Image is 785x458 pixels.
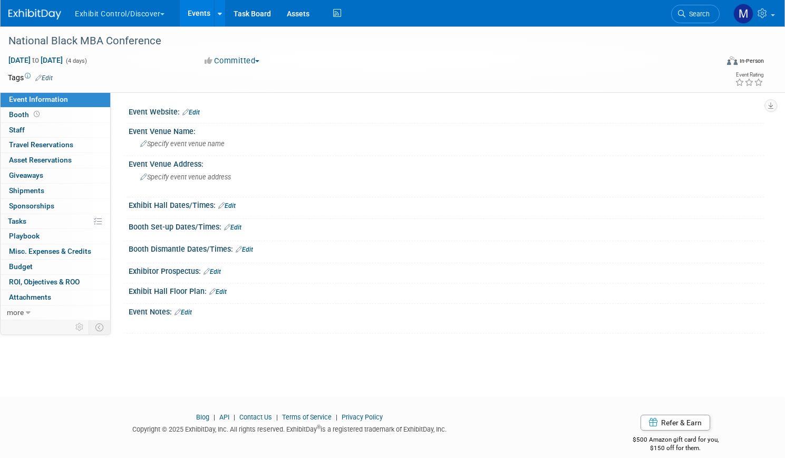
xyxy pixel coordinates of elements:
[236,246,253,253] a: Edit
[129,283,764,297] div: Exhibit Hall Floor Plan:
[129,123,764,137] div: Event Venue Name:
[587,444,764,453] div: $150 off for them.
[231,413,238,421] span: |
[218,202,236,209] a: Edit
[9,140,73,149] span: Travel Reservations
[8,55,63,65] span: [DATE] [DATE]
[9,202,54,210] span: Sponsorships
[129,197,764,211] div: Exhibit Hall Dates/Times:
[32,110,42,118] span: Booth not reserved yet
[9,171,43,179] span: Giveaways
[224,224,241,231] a: Edit
[9,247,91,255] span: Misc. Expenses & Credits
[587,428,764,453] div: $500 Amazon gift card for you,
[31,56,41,64] span: to
[735,72,763,78] div: Event Rating
[1,184,110,198] a: Shipments
[239,413,272,421] a: Contact Us
[129,104,764,118] div: Event Website:
[1,138,110,152] a: Travel Reservations
[9,278,80,286] span: ROI, Objectives & ROO
[9,126,25,134] span: Staff
[35,74,53,82] a: Edit
[651,55,764,71] div: Event Format
[1,214,110,229] a: Tasks
[9,95,68,103] span: Event Information
[9,232,40,240] span: Playbook
[211,413,218,421] span: |
[1,229,110,244] a: Playbook
[5,32,700,51] div: National Black MBA Conference
[1,290,110,305] a: Attachments
[9,110,42,119] span: Booth
[317,424,321,430] sup: ®
[1,92,110,107] a: Event Information
[140,140,225,148] span: Specify event venue name
[1,260,110,274] a: Budget
[129,156,764,169] div: Event Venue Address:
[1,199,110,214] a: Sponsorships
[140,173,231,181] span: Specify event venue address
[129,304,764,318] div: Event Notes:
[8,217,26,225] span: Tasks
[733,4,753,24] img: Matt h
[7,308,24,317] span: more
[1,108,110,122] a: Booth
[342,413,383,421] a: Privacy Policy
[71,320,89,334] td: Personalize Event Tab Strip
[9,156,72,164] span: Asset Reservations
[209,288,227,295] a: Edit
[282,413,332,421] a: Terms of Service
[129,219,764,233] div: Booth Set-up Dates/Times:
[201,55,264,66] button: Committed
[129,241,764,255] div: Booth Dismantle Dates/Times:
[129,263,764,277] div: Exhibitor Prospectus:
[8,72,53,83] td: Tags
[1,153,110,168] a: Asset Reservations
[182,109,200,116] a: Edit
[727,56,738,65] img: Format-Inperson.png
[1,244,110,259] a: Misc. Expenses & Credits
[274,413,280,421] span: |
[219,413,229,421] a: API
[1,123,110,138] a: Staff
[671,5,720,23] a: Search
[333,413,340,421] span: |
[175,309,192,316] a: Edit
[196,413,209,421] a: Blog
[9,293,51,301] span: Attachments
[8,9,61,20] img: ExhibitDay
[9,186,44,195] span: Shipments
[89,320,111,334] td: Toggle Event Tabs
[1,306,110,320] a: more
[65,58,87,64] span: (4 days)
[641,415,710,431] a: Refer & Earn
[9,262,33,271] span: Budget
[685,10,710,18] span: Search
[1,275,110,290] a: ROI, Objectives & ROO
[739,57,764,65] div: In-Person
[8,422,571,434] div: Copyright © 2025 ExhibitDay, Inc. All rights reserved. ExhibitDay is a registered trademark of Ex...
[1,168,110,183] a: Giveaways
[203,268,221,275] a: Edit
